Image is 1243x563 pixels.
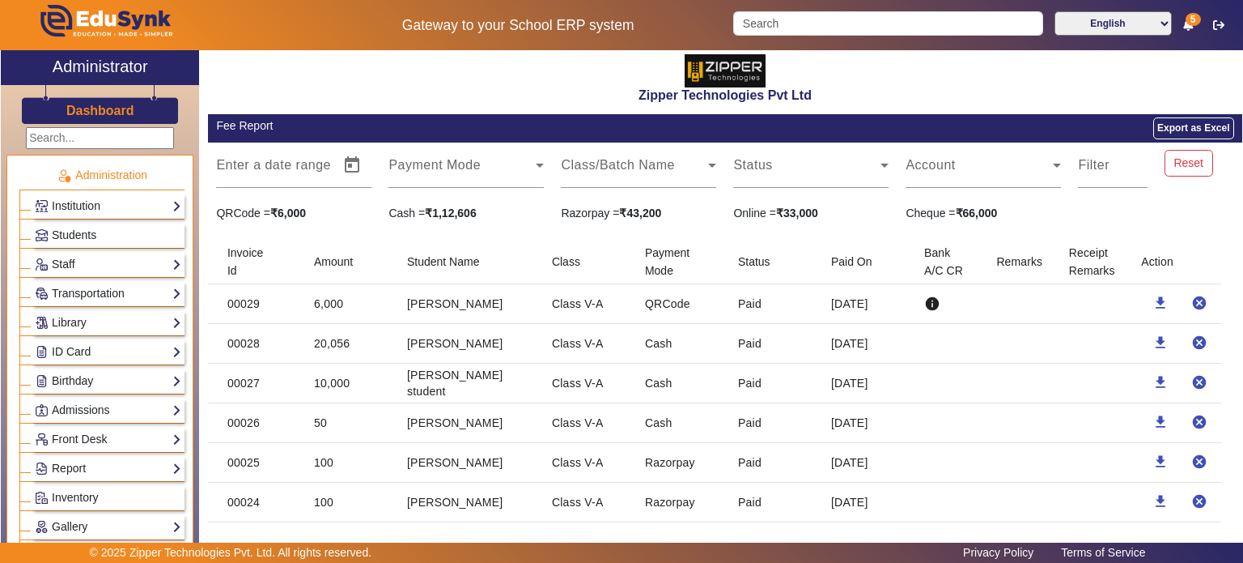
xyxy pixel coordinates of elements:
[425,207,477,220] strong: ₹1,12,606
[1153,117,1233,139] button: Export as Excel
[208,87,1242,103] h2: Zipper Technologies Pvt Ltd
[90,544,372,561] p: © 2025 Zipper Technologies Pvt. Ltd. All rights reserved.
[301,403,394,443] mat-cell: 50
[725,205,897,222] div: Online =
[35,488,181,507] a: Inventory
[553,205,725,222] div: Razorpay =
[818,403,911,443] mat-cell: [DATE]
[552,253,580,271] div: Class
[924,296,940,312] mat-icon: info
[208,284,301,324] mat-cell: 00029
[818,324,911,364] mat-cell: [DATE]
[619,207,661,220] strong: ₹43,200
[388,158,481,172] mat-label: Payment Mode
[776,207,818,220] strong: ₹33,000
[897,205,1070,222] div: Cheque =
[818,364,911,403] mat-cell: [DATE]
[394,284,539,324] mat-cell: [PERSON_NAME]
[66,102,135,119] a: Dashboard
[645,244,712,279] div: Payment Mode
[632,483,725,522] mat-cell: Razorpay
[407,253,480,271] div: Student Name
[539,522,632,562] mat-cell: Bengaluru Team-A
[818,483,911,522] mat-cell: [DATE]
[831,253,872,271] div: Paid On
[1191,414,1207,430] mat-icon: cancel
[208,324,301,364] mat-cell: 00028
[394,324,539,364] mat-cell: [PERSON_NAME]
[320,17,716,34] h5: Gateway to your School ERP system
[1152,374,1169,390] mat-icon: download
[632,443,725,483] mat-cell: Razorpay
[552,253,595,271] div: Class
[301,364,394,403] mat-cell: 10,000
[911,239,983,284] mat-header-cell: Bank A/C CR
[394,522,539,562] mat-cell: [PERSON_NAME]
[1152,295,1169,311] mat-icon: download
[208,522,301,562] mat-cell: 00023
[561,158,675,172] mat-label: Class/Batch Name
[725,284,818,324] mat-cell: Paid
[725,483,818,522] mat-cell: Paid
[216,162,268,181] input: Start Date
[725,324,818,364] mat-cell: Paid
[216,117,716,134] div: Fee Report
[983,239,1055,284] mat-header-cell: Remarks
[26,127,174,149] input: Search...
[380,205,553,222] div: Cash =
[632,324,725,364] mat-cell: Cash
[725,403,818,443] mat-cell: Paid
[725,443,818,483] mat-cell: Paid
[1191,374,1207,390] mat-icon: cancel
[216,158,331,172] mat-label: Enter a date range
[301,324,394,364] mat-cell: 20,056
[1152,493,1169,510] mat-icon: download
[227,244,288,279] div: Invoice Id
[1152,335,1169,351] mat-icon: download
[725,522,818,562] mat-cell: Paid
[831,253,887,271] div: Paid On
[1191,454,1207,470] mat-icon: cancel
[738,253,770,271] div: Status
[906,158,955,172] mat-label: Account
[818,443,911,483] mat-cell: [DATE]
[632,522,725,562] mat-cell: Online
[270,207,306,220] strong: ₹6,000
[955,542,1041,563] a: Privacy Policy
[818,522,911,562] mat-cell: [DATE]
[1152,414,1169,430] mat-icon: download
[733,158,772,172] mat-label: Status
[208,483,301,522] mat-cell: 00024
[1191,295,1207,311] mat-icon: cancel
[66,103,134,118] h3: Dashboard
[738,253,785,271] div: Status
[632,403,725,443] mat-cell: Cash
[208,443,301,483] mat-cell: 00025
[539,443,632,483] mat-cell: Class V-A
[645,244,700,279] div: Payment Mode
[1128,239,1221,284] mat-header-cell: Action
[539,483,632,522] mat-cell: Class V-A
[539,284,632,324] mat-cell: Class V-A
[19,167,185,184] p: Administration
[539,364,632,403] mat-cell: Class V-A
[1191,335,1207,351] mat-icon: cancel
[1056,239,1128,284] mat-header-cell: Receipt Remarks
[725,364,818,403] mat-cell: Paid
[394,403,539,443] mat-cell: [PERSON_NAME]
[632,364,725,403] mat-cell: Cash
[57,168,71,183] img: Administration.png
[52,491,99,504] span: Inventory
[539,403,632,443] mat-cell: Class V-A
[301,443,394,483] mat-cell: 100
[1191,493,1207,510] mat-icon: cancel
[394,443,539,483] mat-cell: [PERSON_NAME]
[36,229,48,241] img: Students.png
[685,54,766,87] img: 36227e3f-cbf6-4043-b8fc-b5c5f2957d0a
[1078,158,1109,172] mat-label: Filter
[301,522,394,562] mat-cell: 20,000
[1053,542,1153,563] a: Terms of Service
[733,11,1042,36] input: Search
[208,364,301,403] mat-cell: 00027
[314,253,367,271] div: Amount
